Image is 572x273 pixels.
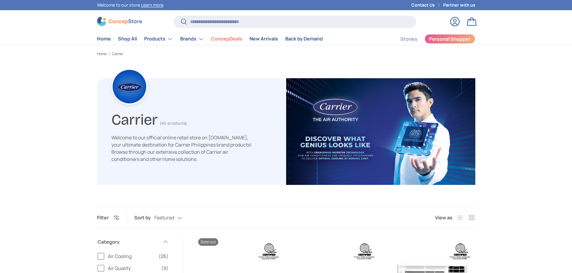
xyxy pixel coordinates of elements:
[400,33,417,45] a: Stories
[97,214,120,221] button: Filter
[144,33,173,45] a: Products
[161,265,168,272] span: (9)
[211,33,242,45] a: ConcepDeals
[429,37,471,41] span: Personal Shopper
[160,121,187,126] span: (40 products)
[97,52,107,56] a: Home
[286,78,475,185] img: carrier-banner-image-concepstore
[159,253,168,260] span: (26)
[154,212,194,223] button: Featured
[97,17,142,26] img: ConcepStore
[98,231,168,253] summary: Category
[97,51,475,57] nav: Breadcrumbs
[134,214,154,221] label: Sort by
[180,33,204,45] a: Brands
[443,2,475,8] a: Partner with us
[108,265,158,272] span: Air Quality
[154,215,174,221] span: Featured
[98,238,159,245] span: Category
[97,214,109,221] span: Filter
[108,253,155,260] span: Air Cooling
[112,52,123,56] a: Carrier
[118,33,137,45] a: Shop All
[177,33,207,45] summary: Brands
[411,2,443,8] a: Contact Us
[285,33,323,45] a: Back by Demand
[198,238,218,246] span: Sold out
[111,134,253,163] p: Welcome to our official online retail store on [DOMAIN_NAME], your ultimate destination for Carri...
[111,108,158,129] h1: Carrier
[141,33,177,45] summary: Products
[250,33,278,45] a: New Arrivals
[97,33,111,45] a: Home
[425,34,475,44] a: Personal Shopper
[141,2,163,8] a: Learn more
[435,214,452,221] span: View as
[97,2,163,8] p: Welcome to our store.
[97,33,323,45] nav: Primary
[386,33,475,45] nav: Secondary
